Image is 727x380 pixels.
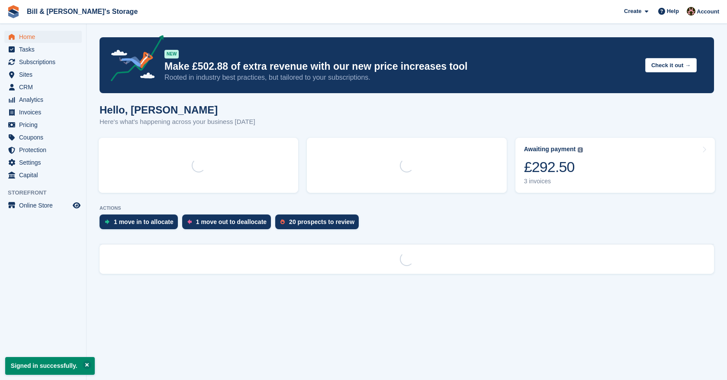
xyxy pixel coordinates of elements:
[100,214,182,234] a: 1 move in to allocate
[19,119,71,131] span: Pricing
[103,35,164,84] img: price-adjustments-announcement-icon-8257ccfd72463d97f412b2fc003d46551f7dbcb40ab6d574587a9cd5c0d94...
[4,68,82,81] a: menu
[4,56,82,68] a: menu
[19,43,71,55] span: Tasks
[289,218,354,225] div: 20 prospects to review
[182,214,275,234] a: 1 move out to deallocate
[19,94,71,106] span: Analytics
[280,219,285,224] img: prospect-51fa495bee0391a8d652442698ab0144808aea92771e9ea1ae160a38d050c398.svg
[100,104,255,116] h1: Hello, [PERSON_NAME]
[100,117,255,127] p: Here's what's happening across your business [DATE]
[164,60,638,73] p: Make £502.88 of extra revenue with our new price increases tool
[19,199,71,211] span: Online Store
[4,31,82,43] a: menu
[196,218,267,225] div: 1 move out to deallocate
[515,138,715,193] a: Awaiting payment £292.50 3 invoices
[23,4,141,19] a: Bill & [PERSON_NAME]'s Storage
[19,56,71,68] span: Subscriptions
[105,219,109,224] img: move_ins_to_allocate_icon-fdf77a2bb77ea45bf5b3d319d69a93e2d87916cf1d5bf7949dd705db3b84f3ca.svg
[4,144,82,156] a: menu
[164,50,179,58] div: NEW
[7,5,20,18] img: stora-icon-8386f47178a22dfd0bd8f6a31ec36ba5ce8667c1dd55bd0f319d3a0aa187defe.svg
[4,106,82,118] a: menu
[4,81,82,93] a: menu
[19,169,71,181] span: Capital
[697,7,719,16] span: Account
[624,7,641,16] span: Create
[524,146,576,153] div: Awaiting payment
[19,106,71,118] span: Invoices
[114,218,174,225] div: 1 move in to allocate
[4,199,82,211] a: menu
[524,178,583,185] div: 3 invoices
[100,205,714,211] p: ACTIONS
[5,357,95,375] p: Signed in successfully.
[4,131,82,143] a: menu
[687,7,695,16] img: Jack Bottesch
[4,43,82,55] a: menu
[4,169,82,181] a: menu
[8,188,86,197] span: Storefront
[4,119,82,131] a: menu
[578,147,583,153] img: icon-info-grey-7440780725fd019a000dd9b08b2336e03edf1995a4989e88bcd33f0948082b44.svg
[275,214,363,234] a: 20 prospects to review
[645,58,697,72] button: Check it out →
[19,31,71,43] span: Home
[71,200,82,211] a: Preview store
[19,131,71,143] span: Coupons
[4,94,82,106] a: menu
[164,73,638,82] p: Rooted in industry best practices, but tailored to your subscriptions.
[524,158,583,176] div: £292.50
[19,68,71,81] span: Sites
[4,156,82,169] a: menu
[19,156,71,169] span: Settings
[667,7,679,16] span: Help
[187,219,192,224] img: move_outs_to_deallocate_icon-f764333ba52eb49d3ac5e1228854f67142a1ed5810a6f6cc68b1a99e826820c5.svg
[19,144,71,156] span: Protection
[19,81,71,93] span: CRM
